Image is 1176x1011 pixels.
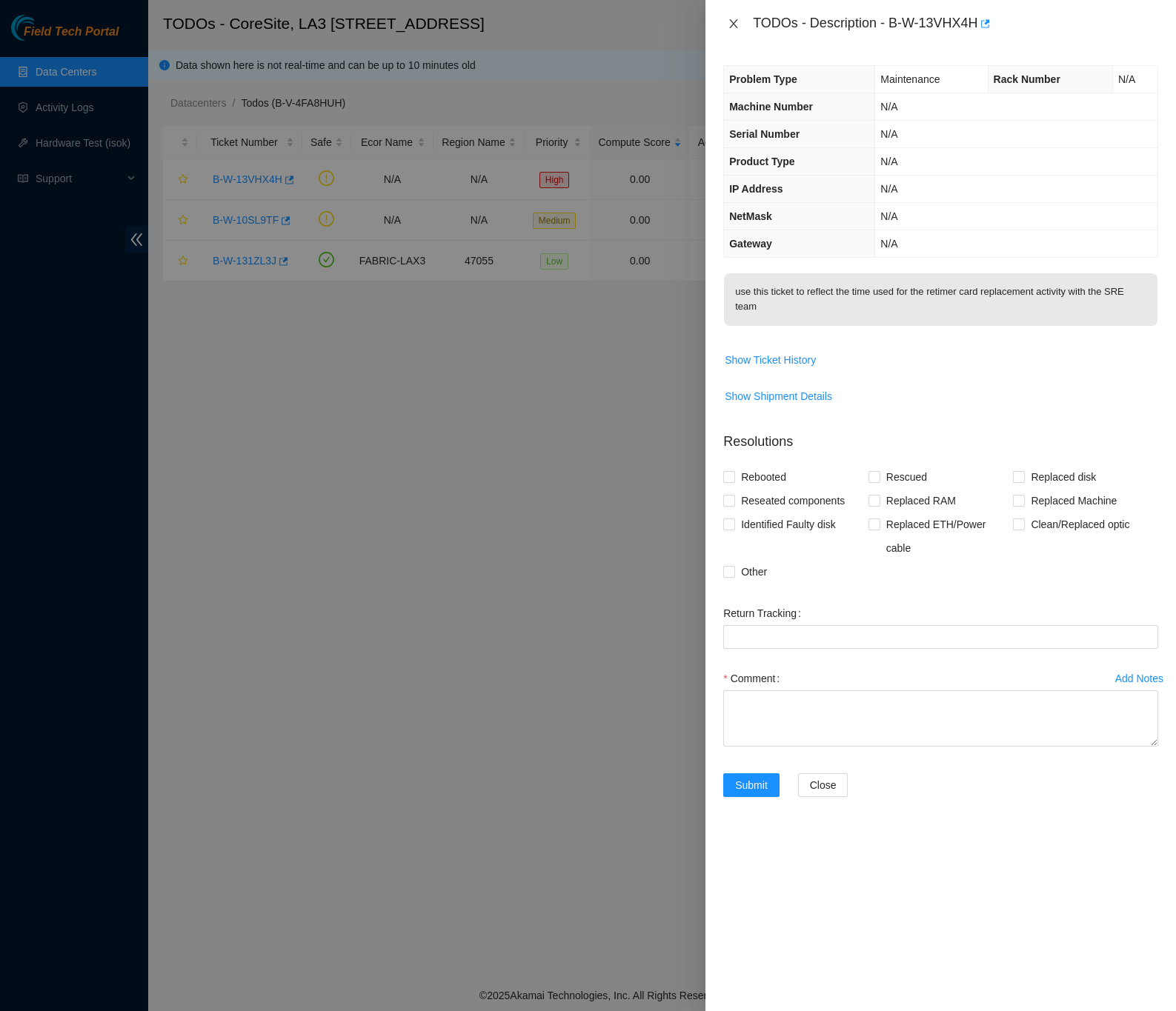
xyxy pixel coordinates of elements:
[1118,73,1135,85] span: N/A
[729,73,797,85] span: Problem Type
[753,12,1158,36] div: TODOs - Description - B-W-13VHX4H
[880,128,897,140] span: N/A
[994,73,1060,85] span: Rack Number
[723,17,744,31] button: Close
[729,101,813,113] span: Machine Number
[725,352,816,368] span: Show Ticket History
[725,388,832,404] span: Show Shipment Details
[724,273,1157,326] p: use this ticket to reflect the time used for the retimer card replacement activity with the SRE team
[880,465,933,489] span: Rescued
[728,18,740,30] span: close
[1114,667,1164,690] button: Add Notes
[723,420,1158,452] p: Resolutions
[1025,489,1123,513] span: Replaced Machine
[723,690,1158,747] textarea: Comment
[729,210,772,222] span: NetMask
[729,128,800,140] span: Serial Number
[735,489,851,513] span: Reseated components
[798,773,848,797] button: Close
[1025,465,1102,489] span: Replaced disk
[724,384,833,408] button: Show Shipment Details
[880,513,1014,560] span: Replaced ETH/Power cable
[723,625,1158,649] input: Return Tracking
[735,560,773,584] span: Other
[735,513,842,536] span: Identified Faulty disk
[880,73,940,85] span: Maintenance
[810,777,837,793] span: Close
[724,348,817,372] button: Show Ticket History
[729,238,772,250] span: Gateway
[1025,513,1135,536] span: Clean/Replaced optic
[880,489,962,513] span: Replaced RAM
[880,183,897,195] span: N/A
[723,773,780,797] button: Submit
[735,465,792,489] span: Rebooted
[880,210,897,222] span: N/A
[1115,673,1163,684] div: Add Notes
[723,601,807,625] label: Return Tracking
[880,238,897,250] span: N/A
[880,156,897,167] span: N/A
[735,777,768,793] span: Submit
[880,101,897,113] span: N/A
[723,667,785,690] label: Comment
[729,183,783,195] span: IP Address
[729,156,794,167] span: Product Type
